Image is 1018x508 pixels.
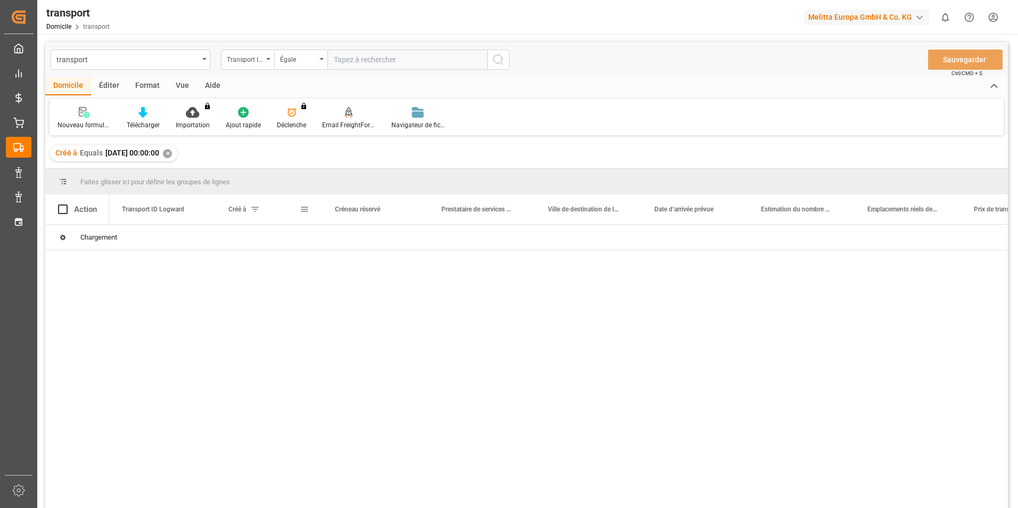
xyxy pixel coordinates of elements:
[548,206,619,213] span: Ville de destination de livraison
[221,50,274,70] button: Ouvrir le menu
[228,206,246,213] span: Créé à
[122,206,184,213] span: Transport ID Logward
[58,120,111,130] div: Nouveau formulaire
[951,69,982,77] span: Ctrl/CMD + S
[804,7,933,27] button: Melitta Europa GmbH & Co. KG
[274,50,327,70] button: Ouvrir le menu
[80,233,117,241] span: Chargement
[441,206,513,213] span: Prestataire de services de transport
[197,77,228,95] div: Aide
[46,5,110,21] div: transport
[226,120,261,130] div: Ajout rapide
[80,149,103,157] span: Equals
[91,77,127,95] div: Éditer
[928,50,1003,70] button: Sauvegarder
[867,206,939,213] span: Emplacements réels des palettes
[327,50,487,70] input: Tapez à rechercher
[322,120,375,130] div: Email FreightForwarders
[168,77,197,95] div: Vue
[761,206,832,213] span: Estimation du nombre de places de palettes
[391,120,445,130] div: Navigateur de fichiers
[654,206,713,213] span: Date d’arrivée prévue
[56,52,199,65] div: transport
[105,149,159,157] span: [DATE] 00:00:00
[808,12,912,23] font: Melitta Europa GmbH & Co. KG
[933,5,957,29] button: Afficher 0 nouvelles notifications
[487,50,510,70] button: Bouton de recherche
[957,5,981,29] button: Centre d’aide
[127,120,160,130] div: Télécharger
[55,149,77,157] span: Créé à
[227,52,263,64] div: Transport ID Logward
[45,77,91,95] div: Domicile
[280,52,316,64] div: Égale
[80,178,230,186] span: Faites glisser ici pour définir les groupes de lignes
[335,206,380,213] span: Créneau réservé
[51,50,210,70] button: Ouvrir le menu
[127,77,168,95] div: Format
[74,204,97,214] div: Action
[46,23,71,30] a: Domicile
[163,149,172,158] div: ✕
